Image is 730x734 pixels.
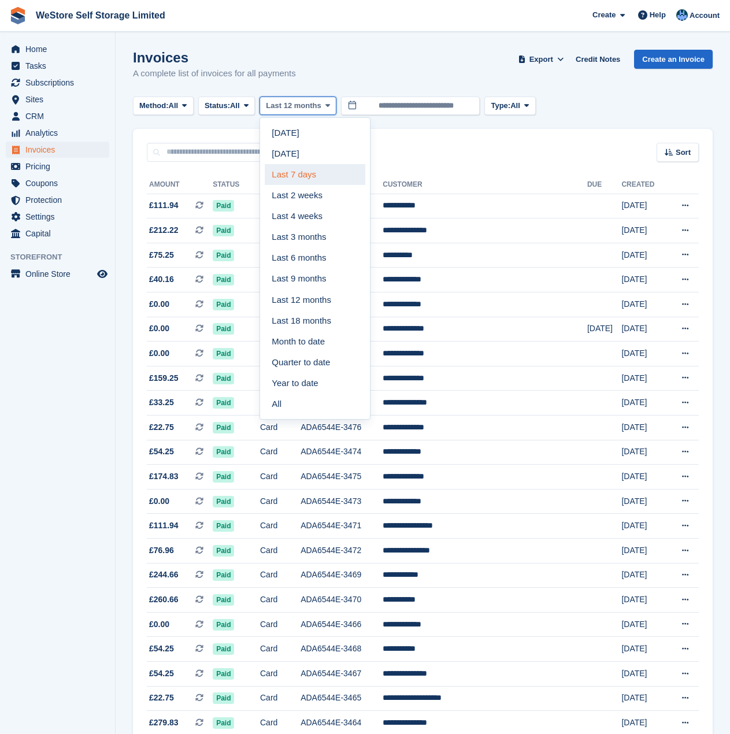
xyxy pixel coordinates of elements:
[260,539,301,564] td: Card
[9,7,27,24] img: stora-icon-8386f47178a22dfd0bd8f6a31ec36ba5ce8667c1dd55bd0f319d3a0aa187defe.svg
[149,396,174,409] span: £33.25
[621,292,666,317] td: [DATE]
[571,50,625,69] a: Credit Notes
[260,661,301,686] td: Card
[133,67,296,80] p: A complete list of invoices for all payments
[621,194,666,218] td: [DATE]
[25,41,95,57] span: Home
[149,421,174,433] span: £22.75
[621,342,666,366] td: [DATE]
[6,142,109,158] a: menu
[25,158,95,175] span: Pricing
[213,299,234,310] span: Paid
[25,225,95,242] span: Capital
[149,372,179,384] span: £159.25
[621,588,666,613] td: [DATE]
[169,100,179,112] span: All
[6,209,109,225] a: menu
[213,471,234,483] span: Paid
[6,225,109,242] a: menu
[301,539,383,564] td: ADA6544E-3472
[213,692,234,704] span: Paid
[301,686,383,711] td: ADA6544E-3465
[621,637,666,662] td: [DATE]
[260,97,336,116] button: Last 12 months
[213,422,234,433] span: Paid
[25,108,95,124] span: CRM
[301,563,383,588] td: ADA6544E-3469
[260,563,301,588] td: Card
[25,91,95,107] span: Sites
[621,686,666,711] td: [DATE]
[149,446,174,458] span: £54.25
[149,273,174,286] span: £40.16
[260,588,301,613] td: Card
[301,514,383,539] td: ADA6544E-3471
[265,269,365,290] a: Last 9 months
[149,594,179,606] span: £260.66
[260,440,301,465] td: Card
[205,100,230,112] span: Status:
[621,465,666,490] td: [DATE]
[213,274,234,286] span: Paid
[265,310,365,331] a: Last 18 months
[650,9,666,21] span: Help
[301,661,383,686] td: ADA6544E-3467
[213,200,234,212] span: Paid
[621,391,666,416] td: [DATE]
[621,176,666,194] th: Created
[621,661,666,686] td: [DATE]
[6,58,109,74] a: menu
[260,465,301,490] td: Card
[149,569,179,581] span: £244.66
[6,91,109,107] a: menu
[149,717,179,729] span: £279.83
[6,192,109,208] a: menu
[621,317,666,342] td: [DATE]
[25,209,95,225] span: Settings
[621,612,666,637] td: [DATE]
[213,250,234,261] span: Paid
[621,416,666,440] td: [DATE]
[6,175,109,191] a: menu
[301,465,383,490] td: ADA6544E-3475
[213,496,234,507] span: Paid
[265,373,365,394] a: Year to date
[6,75,109,91] a: menu
[260,637,301,662] td: Card
[260,686,301,711] td: Card
[676,147,691,158] span: Sort
[213,668,234,680] span: Paid
[301,489,383,514] td: ADA6544E-3473
[25,266,95,282] span: Online Store
[260,489,301,514] td: Card
[301,440,383,465] td: ADA6544E-3474
[621,514,666,539] td: [DATE]
[149,322,169,335] span: £0.00
[213,594,234,606] span: Paid
[301,588,383,613] td: ADA6544E-3470
[149,692,174,704] span: £22.75
[6,108,109,124] a: menu
[260,612,301,637] td: Card
[133,50,296,65] h1: Invoices
[266,100,321,112] span: Last 12 months
[621,268,666,292] td: [DATE]
[149,470,179,483] span: £174.83
[149,495,169,507] span: £0.00
[95,267,109,281] a: Preview store
[516,50,566,69] button: Export
[149,520,179,532] span: £111.94
[25,142,95,158] span: Invoices
[213,446,234,458] span: Paid
[213,397,234,409] span: Paid
[260,514,301,539] td: Card
[149,249,174,261] span: £75.25
[213,520,234,532] span: Paid
[149,618,169,631] span: £0.00
[621,440,666,465] td: [DATE]
[25,175,95,191] span: Coupons
[6,266,109,282] a: menu
[25,75,95,91] span: Subscriptions
[6,125,109,141] a: menu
